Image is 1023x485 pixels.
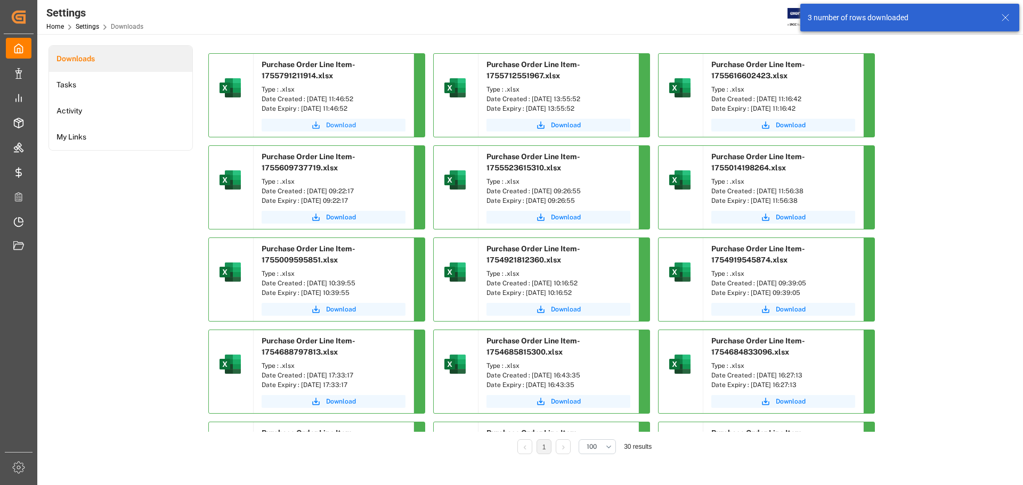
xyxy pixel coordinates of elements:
[76,23,99,30] a: Settings
[711,395,855,408] button: Download
[262,361,405,371] div: Type : .xlsx
[711,211,855,224] button: Download
[624,443,652,450] span: 30 results
[776,212,806,222] span: Download
[262,104,405,113] div: Date Expiry : [DATE] 11:46:52
[486,94,630,104] div: Date Created : [DATE] 13:55:52
[486,119,630,131] button: Download
[486,211,630,224] button: Download
[442,259,468,285] img: microsoft-excel-2019--v1.png
[49,124,192,150] a: My Links
[262,336,355,356] span: Purchase Order Line Item-1754688797813.xlsx
[262,60,355,80] span: Purchase Order Line Item-1755791211914.xlsx
[262,94,405,104] div: Date Created : [DATE] 11:46:52
[262,244,355,264] span: Purchase Order Line Item-1755009595851.xlsx
[442,351,468,377] img: microsoft-excel-2019--v1.png
[776,120,806,130] span: Download
[442,75,468,101] img: microsoft-excel-2019--v1.png
[486,152,580,172] span: Purchase Order Line Item-1755523615310.xlsx
[217,75,243,101] img: microsoft-excel-2019--v1.png
[711,336,805,356] span: Purchase Order Line Item-1754684833096.xlsx
[46,5,143,21] div: Settings
[262,119,405,131] button: Download
[667,259,693,285] img: microsoft-excel-2019--v1.png
[667,75,693,101] img: microsoft-excel-2019--v1.png
[217,351,243,377] img: microsoft-excel-2019--v1.png
[711,361,855,371] div: Type : .xlsx
[486,196,630,205] div: Date Expiry : [DATE] 09:26:55
[326,397,356,406] span: Download
[486,371,630,380] div: Date Created : [DATE] 16:43:35
[262,196,405,205] div: Date Expiry : [DATE] 09:22:17
[326,120,356,130] span: Download
[486,60,580,80] span: Purchase Order Line Item-1755712551967.xlsx
[711,186,855,196] div: Date Created : [DATE] 11:56:38
[711,371,855,380] div: Date Created : [DATE] 16:27:13
[711,244,805,264] span: Purchase Order Line Item-1754919545874.xlsx
[537,439,551,454] li: 1
[486,380,630,390] div: Date Expiry : [DATE] 16:43:35
[486,269,630,278] div: Type : .xlsx
[486,104,630,113] div: Date Expiry : [DATE] 13:55:52
[262,395,405,408] button: Download
[486,177,630,186] div: Type : .xlsx
[551,397,581,406] span: Download
[262,278,405,288] div: Date Created : [DATE] 10:39:55
[579,439,616,454] button: open menu
[486,85,630,94] div: Type : .xlsx
[711,104,855,113] div: Date Expiry : [DATE] 11:16:42
[711,278,855,288] div: Date Created : [DATE] 09:39:05
[711,429,805,448] span: Purchase Order Line Item-1754422121634.xlsx
[711,269,855,278] div: Type : .xlsx
[262,429,355,448] span: Purchase Order Line Item-1754682434995.xlsx
[486,288,630,298] div: Date Expiry : [DATE] 10:16:52
[486,395,630,408] button: Download
[711,196,855,205] div: Date Expiry : [DATE] 11:56:38
[46,23,64,30] a: Home
[711,85,855,94] div: Type : .xlsx
[711,119,855,131] button: Download
[776,305,806,314] span: Download
[711,303,855,316] a: Download
[486,303,630,316] a: Download
[262,371,405,380] div: Date Created : [DATE] 17:33:17
[776,397,806,406] span: Download
[262,269,405,278] div: Type : .xlsx
[262,152,355,172] span: Purchase Order Line Item-1755609737719.xlsx
[442,167,468,193] img: microsoft-excel-2019--v1.png
[262,211,405,224] button: Download
[486,429,580,448] span: Purchase Order Line Item-1754598608207.xlsx
[49,72,192,98] li: Tasks
[551,305,581,314] span: Download
[262,177,405,186] div: Type : .xlsx
[711,380,855,390] div: Date Expiry : [DATE] 16:27:13
[262,288,405,298] div: Date Expiry : [DATE] 10:39:55
[711,177,855,186] div: Type : .xlsx
[49,98,192,124] a: Activity
[711,288,855,298] div: Date Expiry : [DATE] 09:39:05
[262,380,405,390] div: Date Expiry : [DATE] 17:33:17
[667,167,693,193] img: microsoft-excel-2019--v1.png
[556,439,571,454] li: Next Page
[217,167,243,193] img: microsoft-excel-2019--v1.png
[217,259,243,285] img: microsoft-excel-2019--v1.png
[326,212,356,222] span: Download
[711,152,805,172] span: Purchase Order Line Item-1755014198264.xlsx
[262,186,405,196] div: Date Created : [DATE] 09:22:17
[262,303,405,316] button: Download
[326,305,356,314] span: Download
[49,46,192,72] a: Downloads
[587,442,597,451] span: 100
[551,120,581,130] span: Download
[517,439,532,454] li: Previous Page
